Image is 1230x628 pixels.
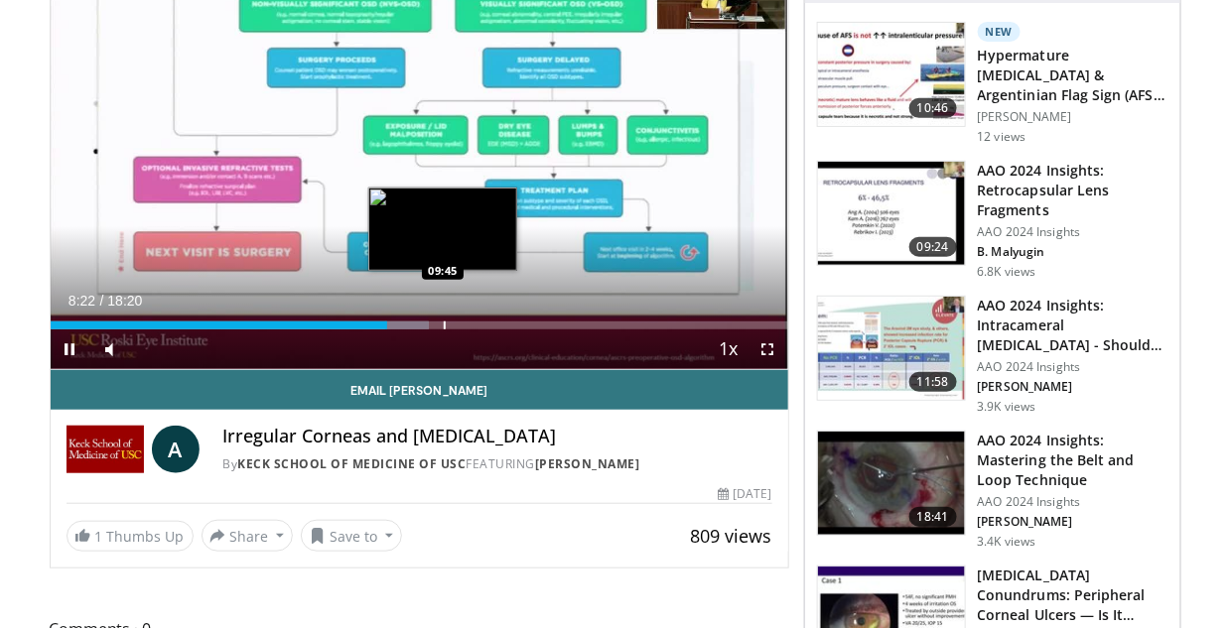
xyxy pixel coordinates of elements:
[238,455,467,472] a: Keck School of Medicine of USC
[909,98,957,118] span: 10:46
[51,329,90,369] button: Pause
[909,507,957,527] span: 18:41
[818,432,965,535] img: 22a3a3a3-03de-4b31-bd81-a17540334f4a.150x105_q85_crop-smart_upscale.jpg
[709,329,749,369] button: Playback Rate
[718,485,771,503] div: [DATE]
[100,293,104,309] span: /
[202,520,294,552] button: Share
[817,22,1168,145] a: 10:46 New Hypermature [MEDICAL_DATA] & Argentinian Flag Sign (AFS): Reassessing How… [PERSON_NAME...
[818,162,965,265] img: 01f52a5c-6a53-4eb2-8a1d-dad0d168ea80.150x105_q85_crop-smart_upscale.jpg
[223,426,772,447] h4: Irregular Corneas and [MEDICAL_DATA]
[978,514,1168,530] p: [PERSON_NAME]
[978,494,1168,510] p: AAO 2024 Insights
[978,46,1168,105] h3: Hypermature [MEDICAL_DATA] & Argentinian Flag Sign (AFS): Reassessing How…
[67,426,144,473] img: Keck School of Medicine of USC
[978,244,1168,260] p: B. Malyugin
[67,521,194,552] a: 1 Thumbs Up
[51,321,788,329] div: Progress Bar
[90,329,130,369] button: Mute
[68,293,95,309] span: 8:22
[978,129,1026,145] p: 12 views
[535,455,640,472] a: [PERSON_NAME]
[978,379,1168,395] p: [PERSON_NAME]
[107,293,142,309] span: 18:20
[978,399,1036,415] p: 3.9K views
[978,109,1168,125] p: [PERSON_NAME]
[978,359,1168,375] p: AAO 2024 Insights
[818,297,965,400] img: de733f49-b136-4bdc-9e00-4021288efeb7.150x105_q85_crop-smart_upscale.jpg
[749,329,788,369] button: Fullscreen
[691,524,772,548] span: 809 views
[818,23,965,126] img: 40c8dcf9-ac14-45af-8571-bda4a5b229bd.150x105_q85_crop-smart_upscale.jpg
[95,527,103,546] span: 1
[909,237,957,257] span: 09:24
[978,22,1022,42] p: New
[301,520,402,552] button: Save to
[817,296,1168,415] a: 11:58 AAO 2024 Insights: Intracameral [MEDICAL_DATA] - Should We Dilute It? … AAO 2024 Insights [...
[51,370,788,410] a: Email [PERSON_NAME]
[817,161,1168,280] a: 09:24 AAO 2024 Insights: Retrocapsular Lens Fragments AAO 2024 Insights B. Malyugin 6.8K views
[978,534,1036,550] p: 3.4K views
[978,224,1168,240] p: AAO 2024 Insights
[152,426,200,473] a: A
[978,264,1036,280] p: 6.8K views
[978,431,1168,490] h3: AAO 2024 Insights: Mastering the Belt and Loop Technique
[817,431,1168,550] a: 18:41 AAO 2024 Insights: Mastering the Belt and Loop Technique AAO 2024 Insights [PERSON_NAME] 3....
[978,565,1168,625] h3: [MEDICAL_DATA] Conundrums: Peripheral Corneal Ulcers — Is It Infectious or I…
[909,372,957,392] span: 11:58
[978,161,1168,220] h3: AAO 2024 Insights: Retrocapsular Lens Fragments
[223,455,772,473] div: By FEATURING
[978,296,1168,355] h3: AAO 2024 Insights: Intracameral [MEDICAL_DATA] - Should We Dilute It? …
[368,188,517,271] img: image.jpeg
